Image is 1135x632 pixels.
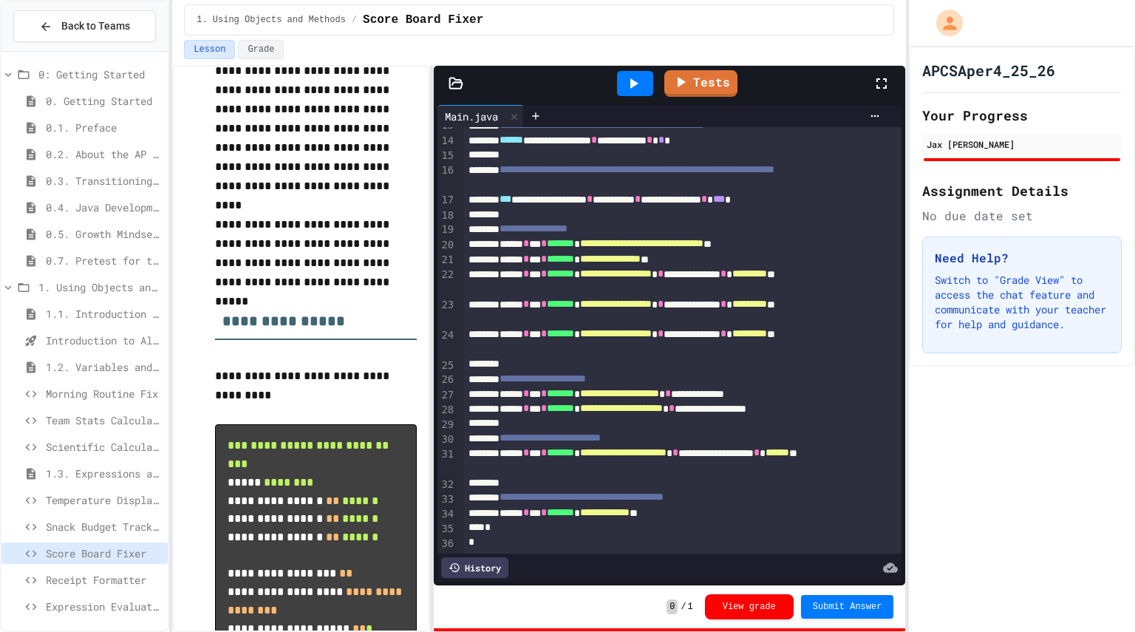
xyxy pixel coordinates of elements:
span: 0: Getting Started [38,67,162,82]
span: 0. Getting Started [46,93,162,109]
button: Lesson [184,40,235,59]
div: Jax [PERSON_NAME] [927,137,1117,151]
div: 25 [437,359,456,373]
span: / [352,14,357,26]
span: 0.1. Preface [46,120,162,135]
div: 19 [437,222,456,237]
div: 33 [437,492,456,507]
span: Temperature Display Fix [46,492,162,508]
div: History [441,557,508,578]
span: 1.1. Introduction to Algorithms, Programming, and Compilers [46,306,162,322]
span: 0.5. Growth Mindset and Pair Programming [46,226,162,242]
span: Snack Budget Tracker [46,519,162,534]
div: 32 [437,478,456,492]
div: 28 [437,403,456,418]
div: Main.java [437,109,505,124]
span: Score Board Fixer [363,11,483,29]
div: 31 [437,447,456,478]
div: My Account [921,6,967,40]
h2: Your Progress [922,105,1122,126]
div: No due date set [922,207,1122,225]
button: Back to Teams [13,10,156,42]
div: 20 [437,238,456,253]
button: Submit Answer [801,595,894,619]
span: 0.4. Java Development Environments [46,200,162,215]
span: Introduction to Algorithms, Programming, and Compilers [46,333,162,348]
span: / [681,601,686,613]
a: Tests [664,70,737,97]
span: 0 [667,599,678,614]
div: 27 [437,388,456,403]
span: 1. Using Objects and Methods [197,14,346,26]
div: 14 [437,134,456,149]
span: 0.3. Transitioning from AP CSP to AP CSA [46,173,162,188]
div: 30 [437,432,456,447]
button: View grade [705,594,794,619]
span: 1.2. Variables and Data Types [46,359,162,375]
div: 16 [437,163,456,194]
div: 26 [437,373,456,387]
span: Expression Evaluator Fix [46,599,162,614]
span: 1. Using Objects and Methods [38,279,162,295]
h3: Need Help? [935,249,1109,267]
h2: Assignment Details [922,180,1122,201]
div: 24 [437,328,456,359]
div: 36 [437,537,456,551]
span: 0.7. Pretest for the AP CSA Exam [46,253,162,268]
button: Grade [238,40,284,59]
span: 1.3. Expressions and Output [New] [46,466,162,481]
span: Morning Routine Fix [46,386,162,401]
div: 18 [437,208,456,223]
div: 34 [437,507,456,522]
span: Score Board Fixer [46,546,162,561]
h1: APCSAper4_25_26 [922,60,1055,81]
span: 1 [688,601,693,613]
div: 35 [437,522,456,537]
p: Switch to "Grade View" to access the chat feature and communicate with your teacher for help and ... [935,273,1109,332]
div: 21 [437,253,456,268]
span: Scientific Calculator [46,439,162,455]
span: 0.2. About the AP CSA Exam [46,146,162,162]
span: Back to Teams [61,18,130,34]
div: 29 [437,418,456,432]
span: Submit Answer [813,601,882,613]
div: 17 [437,193,456,208]
div: 15 [437,149,456,163]
div: 22 [437,268,456,298]
span: Team Stats Calculator [46,412,162,428]
div: Main.java [437,105,524,127]
div: 23 [437,298,456,328]
span: Receipt Formatter [46,572,162,588]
